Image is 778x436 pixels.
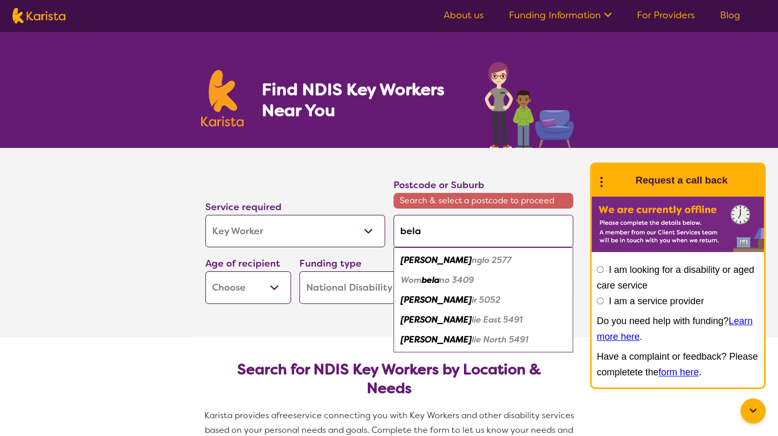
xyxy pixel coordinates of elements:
a: Funding Information [509,9,612,21]
em: Wom [401,274,422,285]
span: free [276,410,293,421]
em: ir 5052 [472,294,501,305]
div: Belalie East 5491 [399,310,568,330]
h1: Request a call back [635,173,727,188]
img: Karista offline chat form to request call back [591,197,764,252]
h2: Search for NDIS Key Workers by Location & Needs [214,360,565,398]
label: Age of recipient [205,257,280,270]
img: key-worker [482,56,577,148]
img: Karista logo [13,8,65,24]
div: Wombelano 3409 [399,270,568,290]
p: Have a complaint or feedback? Please completete the . [597,349,759,380]
em: [PERSON_NAME] [401,294,472,305]
em: no 3409 [439,274,474,285]
input: Type [393,215,573,247]
em: [PERSON_NAME] [401,255,472,266]
label: I am a service provider [609,296,704,306]
a: About us [444,9,484,21]
a: Blog [720,9,740,21]
h1: Find NDIS Key Workers Near You [261,79,463,121]
span: Karista provides a [204,410,276,421]
label: Postcode or Suburb [393,179,484,191]
div: Belanglo 2577 [399,250,568,270]
a: form here [658,367,699,377]
span: Search & select a postcode to proceed [393,193,573,209]
img: Karista logo [201,70,244,127]
div: Belair 5052 [399,290,568,310]
em: [PERSON_NAME] [401,334,472,345]
img: Karista [608,170,629,191]
em: lie North 5491 [472,334,528,345]
p: Do you need help with funding? . [597,313,759,345]
label: I am looking for a disability or aged care service [597,265,754,291]
a: For Providers [637,9,695,21]
em: nglo 2577 [472,255,512,266]
em: [PERSON_NAME] [401,314,472,325]
label: Funding type [299,257,362,270]
div: Belalie North 5491 [399,330,568,350]
label: Service required [205,201,282,213]
em: bela [422,274,439,285]
em: lie East 5491 [472,314,522,325]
